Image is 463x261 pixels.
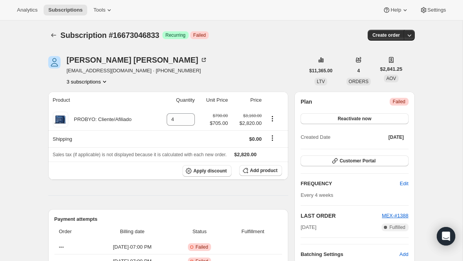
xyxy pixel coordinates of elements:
[368,30,404,41] button: Create order
[357,68,360,74] span: 4
[249,136,262,142] span: $0.00
[372,32,400,38] span: Create order
[44,5,87,15] button: Subscriptions
[93,7,105,13] span: Tools
[390,7,401,13] span: Help
[437,227,455,246] div: Open Intercom Messenger
[382,212,409,220] button: MEX-#1388
[89,5,118,15] button: Tools
[48,30,59,41] button: Subscriptions
[266,134,279,142] button: Shipping actions
[234,152,257,157] span: $2,820.00
[301,251,399,258] h6: Batching Settings
[395,177,413,190] button: Edit
[266,114,279,123] button: Product actions
[61,31,159,39] span: Subscription #16673046833
[349,79,368,84] span: ORDERS
[317,79,325,84] span: LTV
[196,244,208,250] span: Failed
[94,228,171,235] span: Billing date
[94,243,171,251] span: [DATE] · 07:00 PM
[305,65,337,76] button: $11,365.00
[48,92,156,109] th: Product
[243,113,262,118] small: $3,160.00
[12,5,42,15] button: Analytics
[386,76,396,81] span: AOV
[239,165,282,176] button: Add product
[389,224,405,230] span: Fulfilled
[156,92,197,109] th: Quantity
[48,7,83,13] span: Subscriptions
[53,152,227,157] span: Sales tax (if applicable) is not displayed because it is calculated with each new order.
[378,5,413,15] button: Help
[67,67,208,75] span: [EMAIL_ADDRESS][DOMAIN_NAME] · [PHONE_NUMBER]
[393,99,406,105] span: Failed
[395,248,413,261] button: Add
[338,116,371,122] span: Reactivate now
[301,180,400,188] h2: FREQUENCY
[176,228,224,235] span: Status
[384,132,409,143] button: [DATE]
[301,223,316,231] span: [DATE]
[415,5,451,15] button: Settings
[166,32,186,38] span: Recurring
[301,133,330,141] span: Created Date
[340,158,375,164] span: Customer Portal
[193,32,206,38] span: Failed
[399,251,408,258] span: Add
[228,228,278,235] span: Fulfillment
[210,119,228,127] span: $705.00
[301,192,333,198] span: Every 4 weeks
[48,130,156,147] th: Shipping
[230,92,264,109] th: Price
[193,168,227,174] span: Apply discount
[301,155,408,166] button: Customer Portal
[233,119,262,127] span: $2,820.00
[389,134,404,140] span: [DATE]
[250,167,277,174] span: Add product
[68,116,132,123] div: PROBYO: Cliente/Afiliado
[382,213,409,218] a: MEX-#1388
[17,7,37,13] span: Analytics
[380,65,402,73] span: $2,841.25
[67,56,208,64] div: [PERSON_NAME] [PERSON_NAME]
[182,165,231,177] button: Apply discount
[59,244,64,250] span: ---
[54,223,92,240] th: Order
[301,98,312,106] h2: Plan
[301,113,408,124] button: Reactivate now
[428,7,446,13] span: Settings
[53,112,68,127] img: product img
[54,215,282,223] h2: Payment attempts
[309,68,333,74] span: $11,365.00
[353,65,365,76] button: 4
[213,113,228,118] small: $790.00
[48,56,61,68] span: Sheila Ruth Escalante
[197,92,230,109] th: Unit Price
[67,78,109,85] button: Product actions
[301,212,382,220] h2: LAST ORDER
[400,180,408,188] span: Edit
